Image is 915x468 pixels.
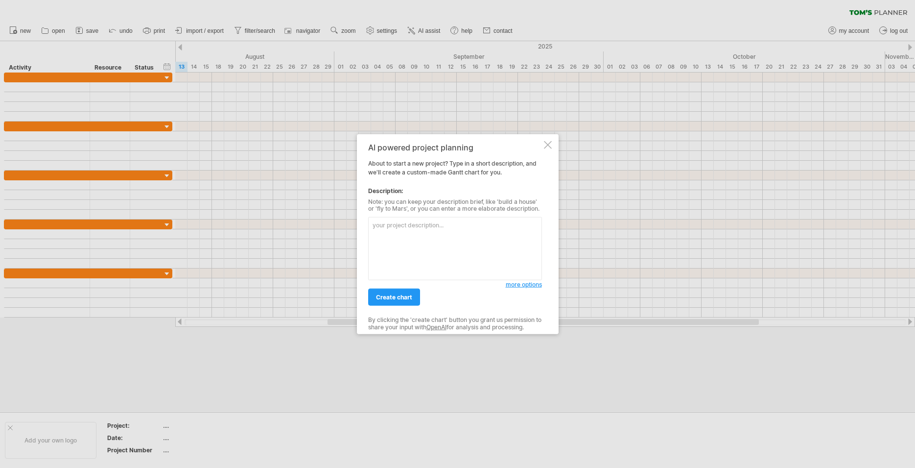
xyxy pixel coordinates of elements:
[506,281,542,288] span: more options
[376,294,412,301] span: create chart
[368,143,542,325] div: About to start a new project? Type in a short description, and we'll create a custom-made Gantt c...
[368,186,542,195] div: Description:
[426,323,446,330] a: OpenAI
[368,198,542,212] div: Note: you can keep your description brief, like 'build a house' or 'fly to Mars', or you can ente...
[368,289,420,306] a: create chart
[368,143,542,151] div: AI powered project planning
[368,317,542,331] div: By clicking the 'create chart' button you grant us permission to share your input with for analys...
[506,280,542,289] a: more options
